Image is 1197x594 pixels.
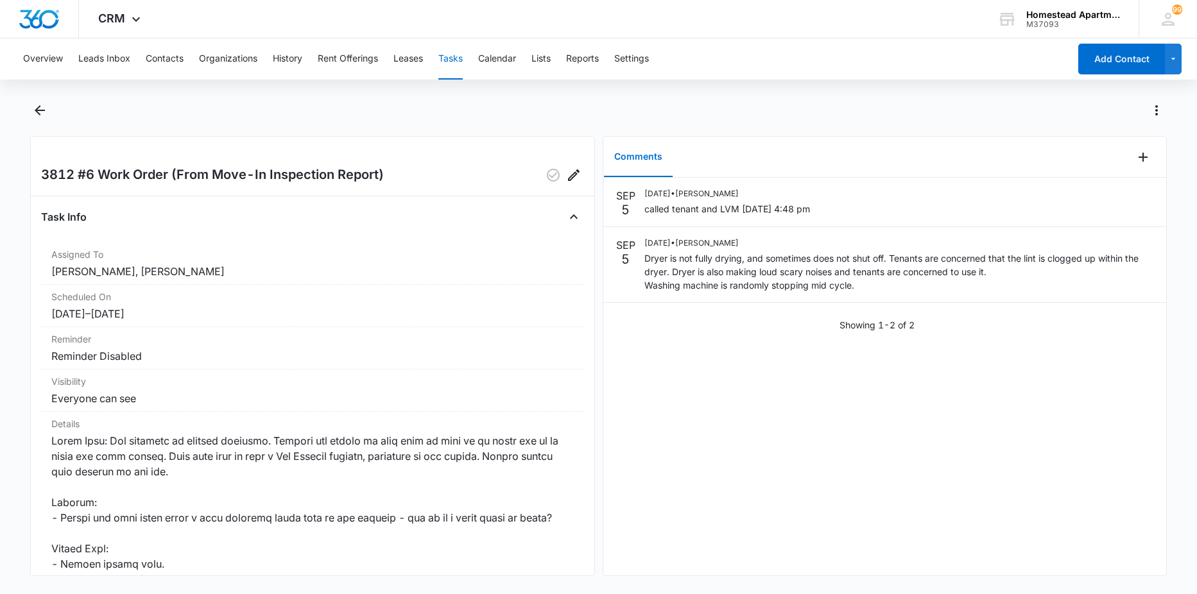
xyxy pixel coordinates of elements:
[566,38,599,80] button: Reports
[51,375,574,388] dt: Visibility
[644,188,810,199] p: [DATE] • [PERSON_NAME]
[1133,147,1153,167] button: Add Comment
[30,100,50,121] button: Back
[199,38,257,80] button: Organizations
[564,207,584,227] button: Close
[1146,100,1167,121] button: Actions
[41,209,87,225] h4: Task Info
[51,332,574,346] dt: Reminder
[621,203,630,216] p: 5
[1172,4,1182,15] span: 99
[604,137,673,177] button: Comments
[146,38,184,80] button: Contacts
[51,391,574,406] dd: Everyone can see
[51,264,574,279] dd: [PERSON_NAME], [PERSON_NAME]
[41,165,384,185] h2: 3812 #6 Work Order (From Move-In Inspection Report)
[51,306,574,321] dd: [DATE] – [DATE]
[644,202,810,216] p: called tenant and LVM [DATE] 4:48 pm
[616,188,635,203] p: SEP
[621,253,630,266] p: 5
[1026,10,1120,20] div: account name
[614,38,649,80] button: Settings
[616,237,635,253] p: SEP
[1078,44,1165,74] button: Add Contact
[1026,20,1120,29] div: account id
[840,318,915,332] p: Showing 1-2 of 2
[98,12,125,25] span: CRM
[51,348,574,364] dd: Reminder Disabled
[438,38,463,80] button: Tasks
[78,38,130,80] button: Leads Inbox
[644,251,1154,292] p: Dryer is not fully drying, and sometimes does not shut off. Tenants are concerned that the lint i...
[531,38,551,80] button: Lists
[23,38,63,80] button: Overview
[318,38,378,80] button: Rent Offerings
[393,38,423,80] button: Leases
[564,165,584,185] button: Edit
[51,248,574,261] dt: Assigned To
[273,38,302,80] button: History
[644,237,1154,249] p: [DATE] • [PERSON_NAME]
[1172,4,1182,15] div: notifications count
[41,285,584,327] div: Scheduled On[DATE]–[DATE]
[41,327,584,369] div: ReminderReminder Disabled
[478,38,516,80] button: Calendar
[41,242,584,285] div: Assigned To[PERSON_NAME], [PERSON_NAME]
[51,417,574,430] dt: Details
[41,369,584,412] div: VisibilityEveryone can see
[51,290,574,303] dt: Scheduled On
